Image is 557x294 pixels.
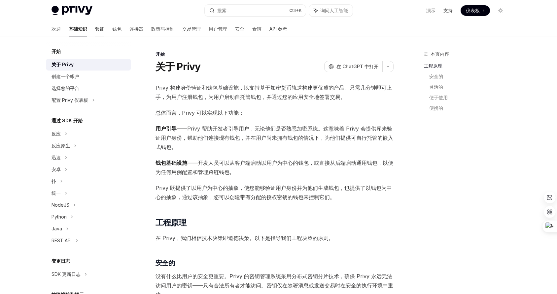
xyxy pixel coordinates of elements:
font: NodeJS [52,202,69,208]
font: 在 ChatGPT 中打开 [336,64,378,69]
font: 通过 SDK 开始 [52,118,83,123]
a: 灵活的 [429,82,511,92]
a: 交易管理 [182,21,201,37]
font: 连接器 [129,26,143,32]
a: 创建一个帐户 [46,71,131,82]
font: 灵活的 [429,84,443,90]
font: Privy 既提供了以用户为中心的抽象，使您能够验证用户身份并为他们生成钱包，也提供了以钱包为中心的抽象，通过该抽象，您可以创建带有分配的授权密钥的钱包来控制它们。 [156,185,392,200]
button: 切换暗模式 [495,5,506,16]
font: 食谱 [252,26,261,32]
a: 选择您的平台 [46,82,131,94]
font: 政策与控制 [151,26,174,32]
font: 关于 Privy [52,62,74,67]
font: 安全 [235,26,244,32]
font: 欢迎 [52,26,61,32]
font: 选择您的平台 [52,85,79,91]
button: 在 ChatGPT 中打开 [324,61,382,72]
font: 安卓 [52,166,61,172]
a: 便于使用 [429,92,511,103]
font: 关于 Privy [156,61,201,73]
font: 询问人工智能 [320,8,348,13]
font: 在 Privy，我们相信技术决策即道德决策。以下是指导我们工程决策的原则。 [156,235,334,241]
font: 用户管理 [209,26,227,32]
font: 便携的 [429,105,443,111]
font: 验证 [95,26,104,32]
font: API 参考 [269,26,287,32]
a: 关于 Privy [46,59,131,71]
button: 搜索...Ctrl+K [205,5,306,16]
font: 统一 [52,190,61,196]
font: 工程原理 [156,218,187,227]
font: 配置 Privy 仪表板 [52,97,88,103]
font: 开始 [52,48,61,54]
font: Ctrl [289,8,296,13]
a: 便携的 [429,103,511,113]
a: API 参考 [269,21,287,37]
font: ——Privy 帮助开发者引导用户，无论他们是否熟悉加密系统。这意味着 Privy 会提供库来验证用户身份，帮助他们连接现有钱包，并在用户尚未拥有钱包的情况下，为他们提供可自行托管的嵌入式钱包。 [156,125,393,150]
font: 反应 [52,131,61,136]
font: Python [52,214,67,220]
font: 安全的 [429,73,443,79]
a: 基础知识 [69,21,87,37]
a: 食谱 [252,21,261,37]
a: 用户管理 [209,21,227,37]
font: 基础知识 [69,26,87,32]
font: 支持 [443,8,453,13]
font: 开始 [156,51,165,57]
font: 演示 [426,8,435,13]
font: REST API [52,238,72,243]
font: 用户引导 [156,125,177,132]
font: SDK 更新日志 [52,271,81,277]
font: 扑 [52,178,56,184]
font: 反应原生 [52,143,70,148]
a: 仪表板 [461,5,490,16]
a: 安全 [235,21,244,37]
font: 创建一个帐户 [52,73,79,79]
button: 询问人工智能 [309,5,353,16]
img: 灯光标志 [52,6,92,15]
font: 迅速 [52,155,61,160]
a: 安全的 [429,71,511,82]
font: 仪表板 [466,8,480,13]
a: 政策与控制 [151,21,174,37]
a: 支持 [443,7,453,14]
a: 验证 [95,21,104,37]
a: 钱包 [112,21,122,37]
font: 便于使用 [429,95,448,100]
a: 演示 [426,7,435,14]
font: 本页内容 [431,51,449,57]
font: 总体而言，Privy 可以实现以下功能： [156,109,244,116]
a: 工程原理 [424,61,511,71]
font: Privy 构建身份验证和钱包基础设施，以支持基于加密货币轨道构建更优质的产品。只需几分钟即可上手，为用户注册钱包，为用户启动自托管钱包，并通过您的应用安全地签署交易。 [156,84,392,100]
a: 欢迎 [52,21,61,37]
font: 安全的 [156,259,175,267]
font: Java [52,226,62,231]
font: 工程原理 [424,63,442,69]
font: 变更日志 [52,258,70,264]
font: 交易管理 [182,26,201,32]
font: ——开发人员可以从客户端启动以用户为中心的钱包，或直接从后端启动通用钱包，以便为任何用例配置和管理跨链钱包。 [156,160,393,175]
font: 钱包基础设施 [156,160,187,166]
font: +K [296,8,302,13]
font: 搜索... [217,8,229,13]
a: 连接器 [129,21,143,37]
font: 钱包 [112,26,122,32]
